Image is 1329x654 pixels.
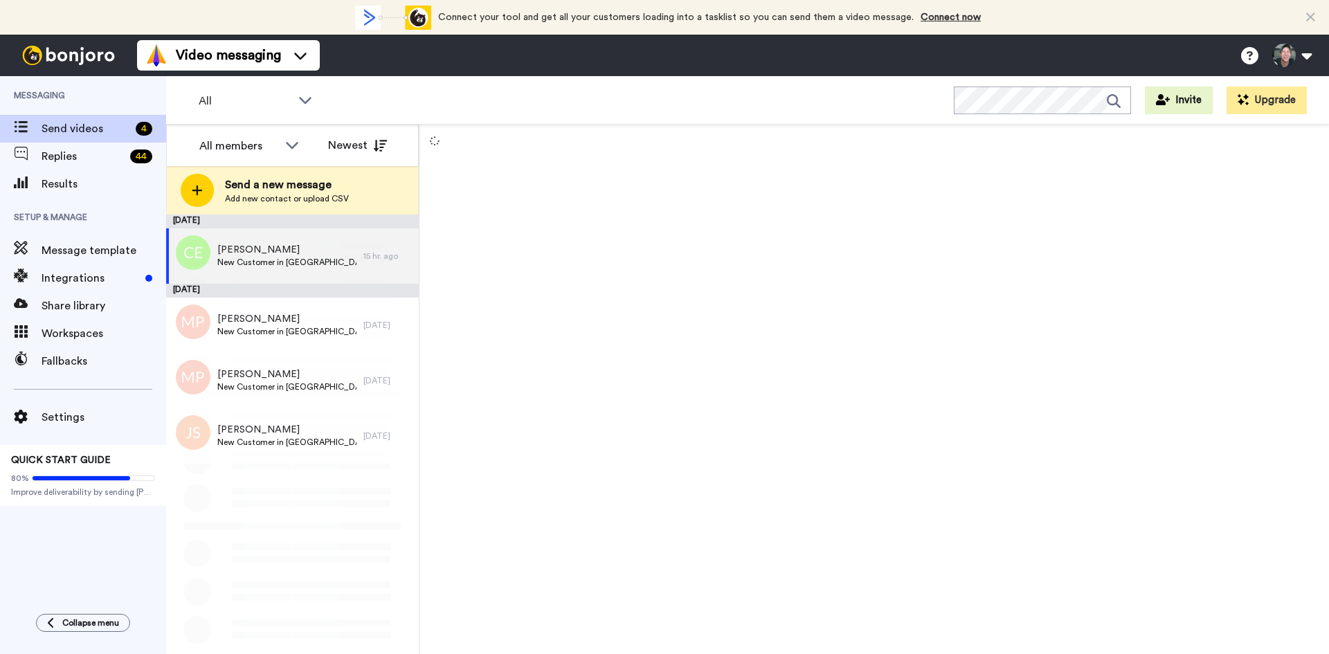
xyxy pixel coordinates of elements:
span: [PERSON_NAME] [217,367,356,381]
button: Upgrade [1227,87,1307,114]
span: QUICK START GUIDE [11,455,111,465]
div: animation [355,6,431,30]
span: Send videos [42,120,130,137]
span: New Customer in [GEOGRAPHIC_DATA] [217,257,356,268]
div: [DATE] [363,430,412,442]
img: mp.png [176,360,210,394]
span: Collapse menu [62,617,119,628]
span: Integrations [42,270,140,287]
img: bj-logo-header-white.svg [17,46,120,65]
div: 4 [136,122,152,136]
div: [DATE] [363,375,412,386]
span: 80% [11,473,29,484]
span: Improve deliverability by sending [PERSON_NAME]’s from your own email [11,487,155,498]
div: [DATE] [166,284,419,298]
span: Video messaging [176,46,281,65]
div: 44 [130,149,152,163]
span: Fallbacks [42,353,166,370]
span: [PERSON_NAME] [217,423,356,437]
span: Connect your tool and get all your customers loading into a tasklist so you can send them a video... [438,12,914,22]
span: Replies [42,148,125,165]
img: vm-color.svg [145,44,168,66]
span: Settings [42,409,166,426]
span: New Customer in [GEOGRAPHIC_DATA] [217,326,356,337]
span: Message template [42,242,166,259]
span: Results [42,176,166,192]
img: mp.png [176,305,210,339]
button: Collapse menu [36,614,130,632]
span: Workspaces [42,325,166,342]
span: New Customer in [GEOGRAPHIC_DATA] [217,381,356,392]
span: Send a new message [225,176,349,193]
div: [DATE] [363,320,412,331]
div: [DATE] [166,215,419,228]
span: Add new contact or upload CSV [225,193,349,204]
span: New Customer in [GEOGRAPHIC_DATA] [217,437,356,448]
span: [PERSON_NAME] [217,312,356,326]
img: ce.png [176,235,210,270]
span: All [199,93,291,109]
div: All members [199,138,278,154]
span: [PERSON_NAME] [217,243,356,257]
div: 15 hr. ago [363,251,412,262]
a: Connect now [921,12,981,22]
button: Invite [1145,87,1213,114]
img: js.png [176,415,210,450]
span: Share library [42,298,166,314]
button: Newest [318,131,397,159]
